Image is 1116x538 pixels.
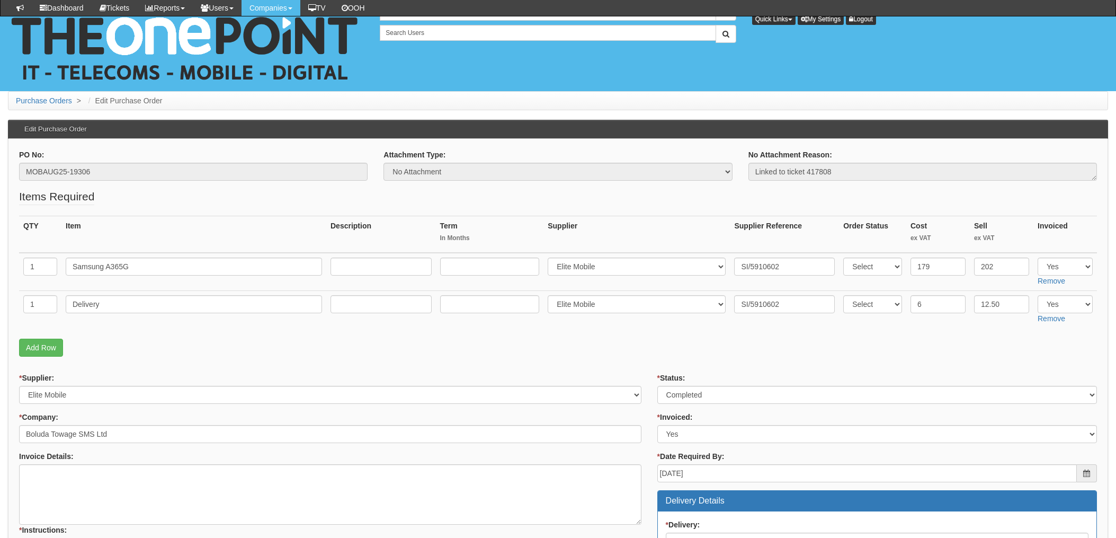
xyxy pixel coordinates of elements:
span: > [74,96,84,105]
th: Item [61,216,326,253]
small: In Months [440,234,540,243]
a: Logout [846,13,876,25]
th: Supplier Reference [730,216,839,253]
textarea: Linked to ticket 417808 [748,163,1097,181]
button: Quick Links [752,13,796,25]
label: PO No: [19,149,44,160]
h3: Edit Purchase Order [19,120,92,138]
a: My Settings [798,13,844,25]
th: QTY [19,216,61,253]
label: Attachment Type: [383,149,445,160]
th: Cost [906,216,970,253]
th: Sell [970,216,1033,253]
th: Description [326,216,436,253]
th: Term [436,216,544,253]
a: Purchase Orders [16,96,72,105]
th: Invoiced [1033,216,1097,253]
input: Search Users [380,25,716,41]
label: Instructions: [19,525,67,535]
th: Order Status [839,216,906,253]
legend: Items Required [19,189,94,205]
a: Add Row [19,339,63,357]
small: ex VAT [910,234,966,243]
label: Invoice Details: [19,451,74,462]
label: No Attachment Reason: [748,149,832,160]
label: Delivery: [666,519,700,530]
label: Date Required By: [657,451,725,462]
label: Company: [19,412,58,422]
label: Supplier: [19,373,54,383]
li: Edit Purchase Order [86,95,163,106]
small: ex VAT [974,234,1029,243]
a: Remove [1038,314,1065,323]
th: Supplier [543,216,730,253]
label: Status: [657,373,685,383]
a: Remove [1038,277,1065,285]
h3: Delivery Details [666,496,1088,506]
label: Invoiced: [657,412,693,422]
